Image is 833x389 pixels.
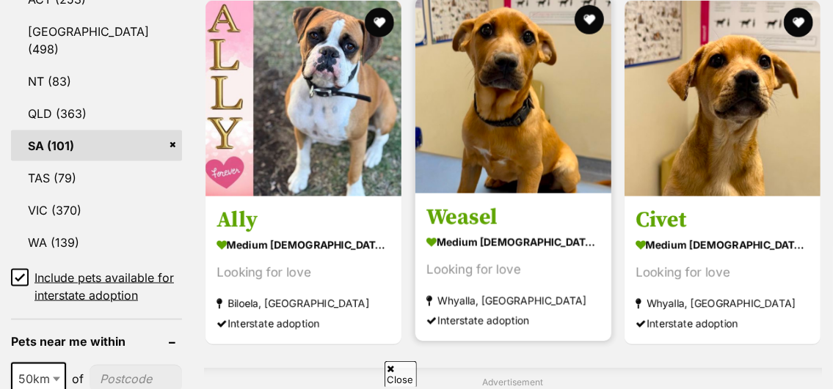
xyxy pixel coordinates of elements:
[636,263,810,283] div: Looking for love
[217,207,390,234] h3: Ally
[217,234,390,256] strong: medium [DEMOGRAPHIC_DATA] Dog
[426,204,600,231] h3: Weasel
[625,1,821,196] img: Civet - Jack Russell Terrier Dog
[12,368,65,389] span: 50km
[205,196,401,344] a: Ally medium [DEMOGRAPHIC_DATA] Dog Looking for love Biloela, [GEOGRAPHIC_DATA] Interstate adoption
[72,370,84,388] span: of
[385,361,417,387] span: Close
[11,130,182,161] a: SA (101)
[636,314,810,333] div: Interstate adoption
[11,227,182,258] a: WA (139)
[11,269,182,304] a: Include pets available for interstate adoption
[11,163,182,193] a: TAS (79)
[11,66,182,97] a: NT (83)
[365,8,394,37] button: favourite
[636,207,810,234] h3: Civet
[574,5,603,34] button: favourite
[636,234,810,256] strong: medium [DEMOGRAPHIC_DATA] Dog
[11,335,182,348] header: Pets near me within
[34,269,182,304] span: Include pets available for interstate adoption
[11,16,182,64] a: [GEOGRAPHIC_DATA] (498)
[426,231,600,253] strong: medium [DEMOGRAPHIC_DATA] Dog
[217,263,390,283] div: Looking for love
[636,294,810,314] strong: Whyalla, [GEOGRAPHIC_DATA]
[426,311,600,330] div: Interstate adoption
[415,193,611,341] a: Weasel medium [DEMOGRAPHIC_DATA] Dog Looking for love Whyalla, [GEOGRAPHIC_DATA] Interstate adoption
[426,291,600,311] strong: Whyalla, [GEOGRAPHIC_DATA]
[217,314,390,333] div: Interstate adoption
[11,98,182,129] a: QLD (363)
[426,260,600,280] div: Looking for love
[625,196,821,344] a: Civet medium [DEMOGRAPHIC_DATA] Dog Looking for love Whyalla, [GEOGRAPHIC_DATA] Interstate adoption
[11,195,182,226] a: VIC (370)
[784,8,813,37] button: favourite
[217,294,390,314] strong: Biloela, [GEOGRAPHIC_DATA]
[205,1,401,196] img: Ally - Boxer Dog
